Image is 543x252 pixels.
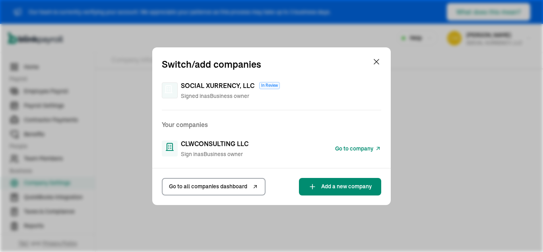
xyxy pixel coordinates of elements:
span: Signed in as Business owner [181,92,280,100]
span: Add a new company [321,182,372,191]
a: Go to all companies dashboard [162,178,266,195]
span: Go to company [335,145,373,153]
span: Sign in as Business owner [181,150,248,158]
span: In Review [259,82,280,89]
span: CLWCONSULTING LLC [181,139,248,148]
h2: Your companies [162,120,381,129]
span: SOCIAL XURRENCY, LLC [181,81,254,90]
h1: Switch/add companies [162,57,261,71]
span: Go to all companies dashboard [169,182,247,191]
a: Go to company [335,144,381,153]
button: Add a new company [299,178,381,195]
